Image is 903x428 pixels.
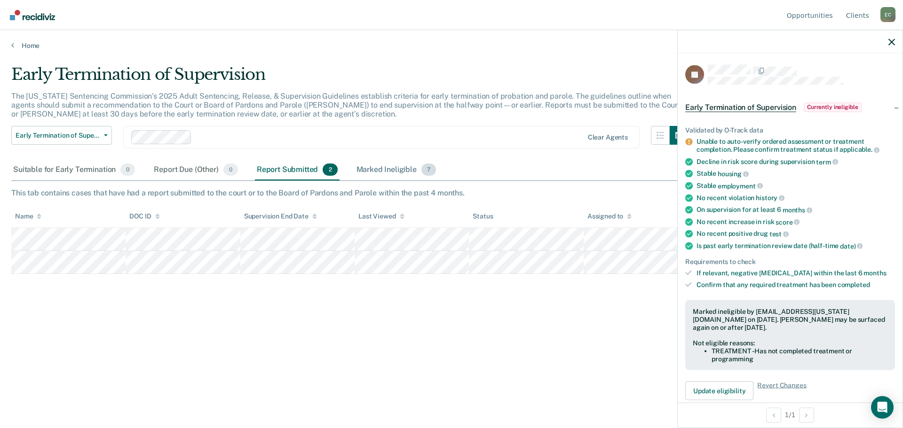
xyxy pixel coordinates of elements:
[816,158,838,165] span: term
[697,181,895,190] div: Stable
[693,339,887,347] div: Not eligible reasons:
[697,230,895,238] div: No recent positive drug
[129,212,159,220] div: DOC ID
[11,92,681,118] p: The [US_STATE] Sentencing Commission’s 2025 Adult Sentencing, Release, & Supervision Guidelines e...
[587,212,632,220] div: Assigned to
[840,242,863,249] span: date)
[697,241,895,250] div: Is past early termination review date (half-time
[10,10,55,20] img: Recidiviz
[152,160,239,180] div: Report Due (Other)
[880,7,895,22] button: Profile dropdown button
[11,188,892,197] div: This tab contains cases that have had a report submitted to the court or to the Board of Pardons ...
[697,157,895,166] div: Decline in risk score during supervision
[718,182,762,189] span: employment
[783,206,812,213] span: months
[11,65,689,92] div: Early Termination of Supervision
[223,163,238,176] span: 0
[120,163,135,176] span: 0
[15,212,41,220] div: Name
[678,402,903,427] div: 1 / 1
[863,269,886,277] span: months
[588,133,628,141] div: Clear agents
[685,102,796,112] span: Early Termination of Supervision
[685,126,895,134] div: Validated by O-Track data
[473,212,493,220] div: Status
[757,381,806,400] span: Revert Changes
[769,230,789,238] span: test
[678,92,903,122] div: Early Termination of SupervisionCurrently ineligible
[718,170,749,178] span: housing
[697,269,895,277] div: If relevant, negative [MEDICAL_DATA] within the last 6
[697,138,895,154] div: Unable to auto-verify ordered assessment or treatment completion. Please confirm treatment status...
[838,281,870,288] span: completed
[255,160,340,180] div: Report Submitted
[693,307,887,331] div: Marked ineligible by [EMAIL_ADDRESS][US_STATE][DOMAIN_NAME] on [DATE]. [PERSON_NAME] may be surfa...
[799,407,814,422] button: Next Opportunity
[685,257,895,265] div: Requirements to check
[685,381,753,400] button: Update eligibility
[697,194,895,202] div: No recent violation
[712,347,887,363] li: TREATMENT - Has not completed treatment or programming
[880,7,895,22] div: E C
[697,170,895,178] div: Stable
[11,41,892,50] a: Home
[756,194,784,202] span: history
[16,132,100,140] span: Early Termination of Supervision
[421,163,436,176] span: 7
[323,163,337,176] span: 2
[244,212,317,220] div: Supervision End Date
[11,160,137,180] div: Suitable for Early Termination
[766,407,781,422] button: Previous Opportunity
[697,218,895,226] div: No recent increase in risk
[776,218,800,226] span: score
[871,396,894,419] div: Open Intercom Messenger
[804,102,862,112] span: Currently ineligible
[697,281,895,289] div: Confirm that any required treatment has been
[355,160,438,180] div: Marked Ineligible
[358,212,404,220] div: Last Viewed
[697,206,895,214] div: On supervision for at least 6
